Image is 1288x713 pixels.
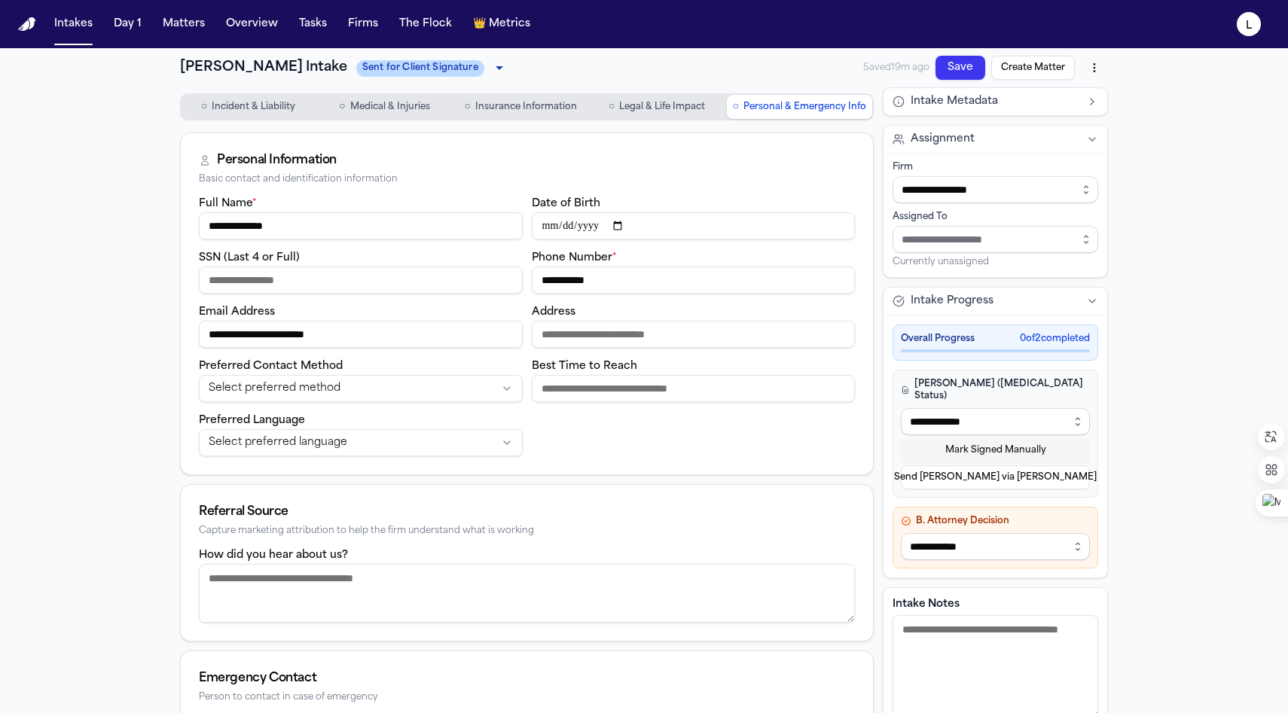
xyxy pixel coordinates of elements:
[901,378,1090,402] h4: [PERSON_NAME] ([MEDICAL_DATA] Status)
[911,94,998,109] span: Intake Metadata
[532,321,856,348] input: Address
[619,101,705,113] span: Legal & Life Impact
[884,288,1107,315] button: Intake Progress
[1081,54,1108,81] button: More actions
[532,252,617,264] label: Phone Number
[591,95,724,119] button: Go to Legal & Life Impact
[350,101,430,113] span: Medical & Injuries
[217,151,337,169] div: Personal Information
[199,267,523,294] input: SSN
[199,306,275,318] label: Email Address
[199,198,257,209] label: Full Name
[884,88,1107,115] button: Intake Metadata
[609,99,615,114] span: ○
[743,101,866,113] span: Personal & Emergency Info
[199,212,523,239] input: Full name
[911,294,993,309] span: Intake Progress
[893,176,1098,203] input: Select firm
[18,17,36,32] img: Finch Logo
[201,99,207,114] span: ○
[339,99,345,114] span: ○
[863,62,929,74] span: Saved 19m ago
[182,95,315,119] button: Go to Incident & Liability
[48,11,99,38] button: Intakes
[733,99,739,114] span: ○
[935,56,985,80] button: Save
[475,101,577,113] span: Insurance Information
[199,526,855,537] div: Capture marketing attribution to help the firm understand what is working
[157,11,211,38] button: Matters
[356,57,508,78] div: Update intake status
[893,256,989,268] span: Currently unassigned
[532,212,856,239] input: Date of birth
[727,95,872,119] button: Go to Personal & Emergency Info
[893,161,1098,173] div: Firm
[180,57,347,78] h1: [PERSON_NAME] Intake
[1020,333,1090,345] span: 0 of 2 completed
[467,11,536,38] button: crownMetrics
[911,132,975,147] span: Assignment
[893,597,1098,612] label: Intake Notes
[901,333,975,345] span: Overall Progress
[532,306,575,318] label: Address
[199,321,523,348] input: Email address
[318,95,451,119] button: Go to Medical & Injuries
[901,438,1090,462] button: Mark Signed Manually
[991,56,1075,80] button: Create Matter
[199,174,855,185] div: Basic contact and identification information
[884,126,1107,153] button: Assignment
[532,361,637,372] label: Best Time to Reach
[342,11,384,38] button: Firms
[108,11,148,38] button: Day 1
[220,11,284,38] button: Overview
[199,503,855,521] div: Referral Source
[199,361,343,372] label: Preferred Contact Method
[18,17,36,32] a: Home
[901,465,1090,489] button: Send [PERSON_NAME] via [PERSON_NAME]
[532,198,600,209] label: Date of Birth
[464,99,470,114] span: ○
[893,211,1098,223] div: Assigned To
[199,669,855,687] div: Emergency Contact
[454,95,588,119] button: Go to Insurance Information
[293,11,333,38] button: Tasks
[199,550,348,561] label: How did you hear about us?
[199,415,305,426] label: Preferred Language
[356,60,484,77] span: Sent for Client Signature
[901,515,1090,527] h4: B. Attorney Decision
[199,692,855,703] div: Person to contact in case of emergency
[212,101,295,113] span: Incident & Liability
[199,252,300,264] label: SSN (Last 4 or Full)
[893,226,1098,253] input: Assign to staff member
[532,267,856,294] input: Phone number
[532,375,856,402] input: Best time to reach
[393,11,458,38] button: The Flock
